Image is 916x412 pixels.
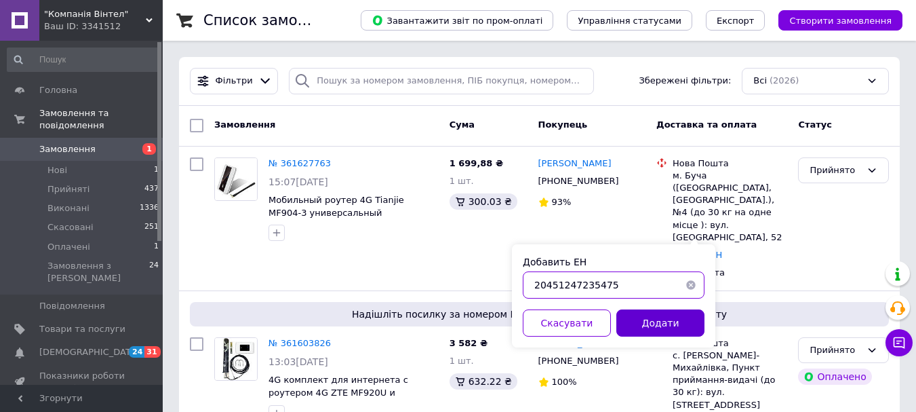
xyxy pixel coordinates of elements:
div: Післяплата [673,267,787,279]
div: Оплачено [798,369,871,385]
span: 24 [129,346,144,358]
span: Надішліть посилку за номером ЕН 20451247148750, щоб отримати оплату [195,307,883,321]
span: Замовлення [214,119,275,130]
div: [PHONE_NUMBER] [536,172,622,190]
span: 15:07[DATE] [268,176,328,187]
img: Фото товару [215,338,257,380]
span: Нові [47,164,67,176]
span: Виконані [47,202,89,214]
span: Покупець [538,119,588,130]
span: 1 [154,241,159,253]
div: Нова Пошта [673,157,787,170]
h1: Список замовлень [203,12,341,29]
button: Додати [616,310,704,337]
input: Пошук за номером замовлення, ПІБ покупця, номером телефону, Email, номером накладної [289,68,593,94]
div: м. Буча ([GEOGRAPHIC_DATA], [GEOGRAPHIC_DATA].), №4 (до 30 кг на одне місце ): вул. [GEOGRAPHIC_D... [673,170,787,244]
button: Створити замовлення [778,10,902,31]
a: Фото товару [214,157,258,201]
span: Товари та послуги [39,323,125,335]
button: Очистить [677,271,704,299]
span: (2026) [770,75,799,86]
div: 632.22 ₴ [450,373,517,390]
span: Доставка та оплата [656,119,757,130]
span: Фільтри [216,75,253,88]
button: Чат з покупцем [885,329,913,356]
a: Фото товару [214,337,258,381]
span: 1 699,88 ₴ [450,158,503,168]
a: [PERSON_NAME] [538,157,612,170]
span: 31 [144,346,160,358]
span: 100% [552,377,577,387]
span: 1 [142,143,156,155]
a: Створити замовлення [765,15,902,25]
span: Завантажити звіт по пром-оплаті [372,14,542,26]
span: Головна [39,84,77,96]
span: 3 582 ₴ [450,338,487,348]
span: Замовлення з [PERSON_NAME] [47,260,149,284]
span: Статус [798,119,832,130]
button: Скасувати [523,310,611,337]
span: Прийняті [47,183,89,195]
span: Повідомлення [39,300,105,312]
div: [PHONE_NUMBER] [536,352,622,370]
span: 1 шт. [450,356,474,366]
span: Управління статусами [578,16,681,26]
a: Мобильный роутер 4G Tianjie MF904-3 универсальный 900/1800/2100/2600 МГц c антенной 3дБ [268,195,438,243]
button: Експорт [706,10,765,31]
span: 24 [149,260,159,284]
div: Нова Пошта [673,337,787,350]
button: Управління статусами [567,10,692,31]
span: 13:03[DATE] [268,356,328,367]
img: Фото товару [215,158,257,200]
label: Добавить ЕН [523,257,586,267]
span: 1 [154,164,159,176]
div: Прийнято [810,343,861,358]
span: 437 [144,183,159,195]
div: 300.03 ₴ [450,193,517,210]
span: Замовлення та повідомлення [39,107,163,132]
span: "Компанія Вінтел" [44,8,146,20]
span: [DEMOGRAPHIC_DATA] [39,346,140,358]
span: Всі [753,75,767,88]
div: Прийнято [810,164,861,178]
span: Створити замовлення [789,16,892,26]
input: Пошук [7,48,160,72]
a: № 361603826 [268,338,331,348]
a: № 361627763 [268,158,331,168]
span: Скасовані [47,221,94,233]
div: Ваш ID: 3341512 [44,20,163,33]
span: Cума [450,119,475,130]
span: 1336 [140,202,159,214]
span: Оплачені [47,241,90,253]
span: Показники роботи компанії [39,370,125,394]
a: 4G комплект для интернета с роутером 4G ZTE MF920U и антенной 14-16Дб [268,375,408,410]
span: Замовлення [39,143,96,155]
span: Експорт [717,16,755,26]
span: 251 [144,221,159,233]
div: с. [PERSON_NAME]-Михайлівка, Пункт приймання-видачі (до 30 кг): вул. [STREET_ADDRESS] [673,350,787,411]
span: Збережені фільтри: [639,75,731,88]
button: Завантажити звіт по пром-оплаті [361,10,553,31]
span: 93% [552,197,572,207]
span: 1 шт. [450,176,474,186]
